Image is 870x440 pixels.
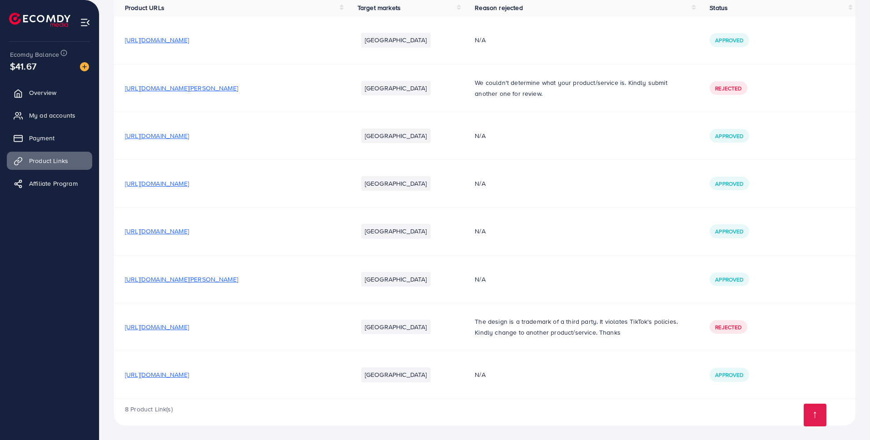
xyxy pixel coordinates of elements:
span: Rejected [715,84,741,92]
span: Approved [715,180,743,188]
span: Target markets [358,3,401,12]
span: [URL][DOMAIN_NAME] [125,179,189,188]
span: N/A [475,275,485,284]
li: [GEOGRAPHIC_DATA] [361,320,431,334]
span: Approved [715,36,743,44]
span: Approved [715,132,743,140]
span: Rejected [715,323,741,331]
span: Product URLs [125,3,164,12]
p: We couldn't determine what your product/service is. Kindly submit another one for review. [475,77,688,99]
a: Affiliate Program [7,174,92,193]
li: [GEOGRAPHIC_DATA] [361,224,431,238]
span: [URL][DOMAIN_NAME] [125,322,189,331]
li: [GEOGRAPHIC_DATA] [361,33,431,47]
span: [URL][DOMAIN_NAME] [125,370,189,379]
a: Product Links [7,152,92,170]
a: Payment [7,129,92,147]
span: Reason rejected [475,3,522,12]
span: 8 Product Link(s) [125,405,173,414]
span: Status [710,3,728,12]
li: [GEOGRAPHIC_DATA] [361,81,431,95]
li: [GEOGRAPHIC_DATA] [361,272,431,287]
img: image [80,62,89,71]
span: N/A [475,227,485,236]
span: Affiliate Program [29,179,78,188]
span: N/A [475,179,485,188]
span: Ecomdy Balance [10,50,59,59]
span: My ad accounts [29,111,75,120]
span: [URL][DOMAIN_NAME] [125,35,189,44]
span: Approved [715,371,743,379]
li: [GEOGRAPHIC_DATA] [361,367,431,382]
span: Overview [29,88,56,97]
li: [GEOGRAPHIC_DATA] [361,129,431,143]
span: Product Links [29,156,68,165]
span: N/A [475,370,485,379]
span: N/A [475,35,485,44]
a: My ad accounts [7,106,92,124]
span: Approved [715,227,743,235]
span: [URL][DOMAIN_NAME] [125,227,189,236]
a: Overview [7,84,92,102]
span: Approved [715,276,743,283]
p: The design is a trademark of a third party. It violates TikTok's policies. Kindly change to anoth... [475,316,688,338]
li: [GEOGRAPHIC_DATA] [361,176,431,191]
span: [URL][DOMAIN_NAME][PERSON_NAME] [125,275,238,284]
span: [URL][DOMAIN_NAME] [125,131,189,140]
span: [URL][DOMAIN_NAME][PERSON_NAME] [125,84,238,93]
iframe: Chat [831,399,863,433]
span: N/A [475,131,485,140]
span: Payment [29,133,55,143]
img: menu [80,17,90,28]
span: $41.67 [10,59,36,73]
img: logo [9,13,70,27]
